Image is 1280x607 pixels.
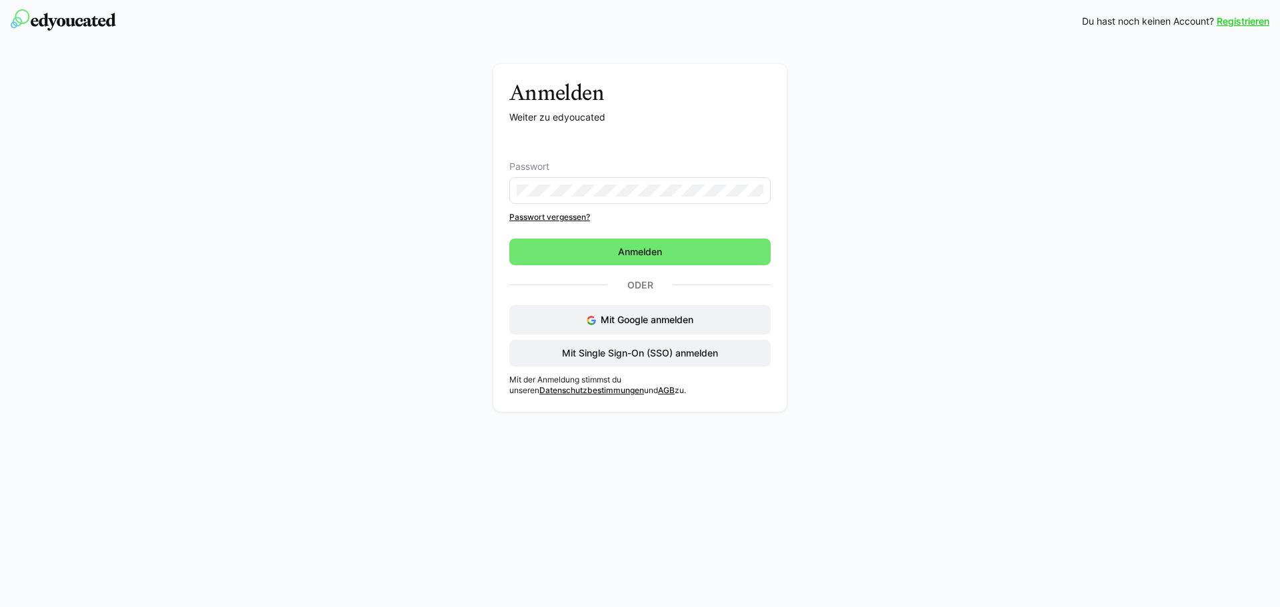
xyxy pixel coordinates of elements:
[509,340,771,366] button: Mit Single Sign-On (SSO) anmelden
[658,385,675,395] a: AGB
[616,245,664,259] span: Anmelden
[509,111,771,124] p: Weiter zu edyoucated
[1217,15,1269,28] a: Registrieren
[560,346,720,360] span: Mit Single Sign-On (SSO) anmelden
[509,305,771,334] button: Mit Google anmelden
[1082,15,1214,28] span: Du hast noch keinen Account?
[607,276,673,295] p: Oder
[509,212,771,223] a: Passwort vergessen?
[539,385,644,395] a: Datenschutzbestimmungen
[509,161,549,172] span: Passwort
[11,9,116,31] img: edyoucated
[601,314,693,325] span: Mit Google anmelden
[509,239,771,265] button: Anmelden
[509,80,771,105] h3: Anmelden
[509,374,771,396] p: Mit der Anmeldung stimmst du unseren und zu.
